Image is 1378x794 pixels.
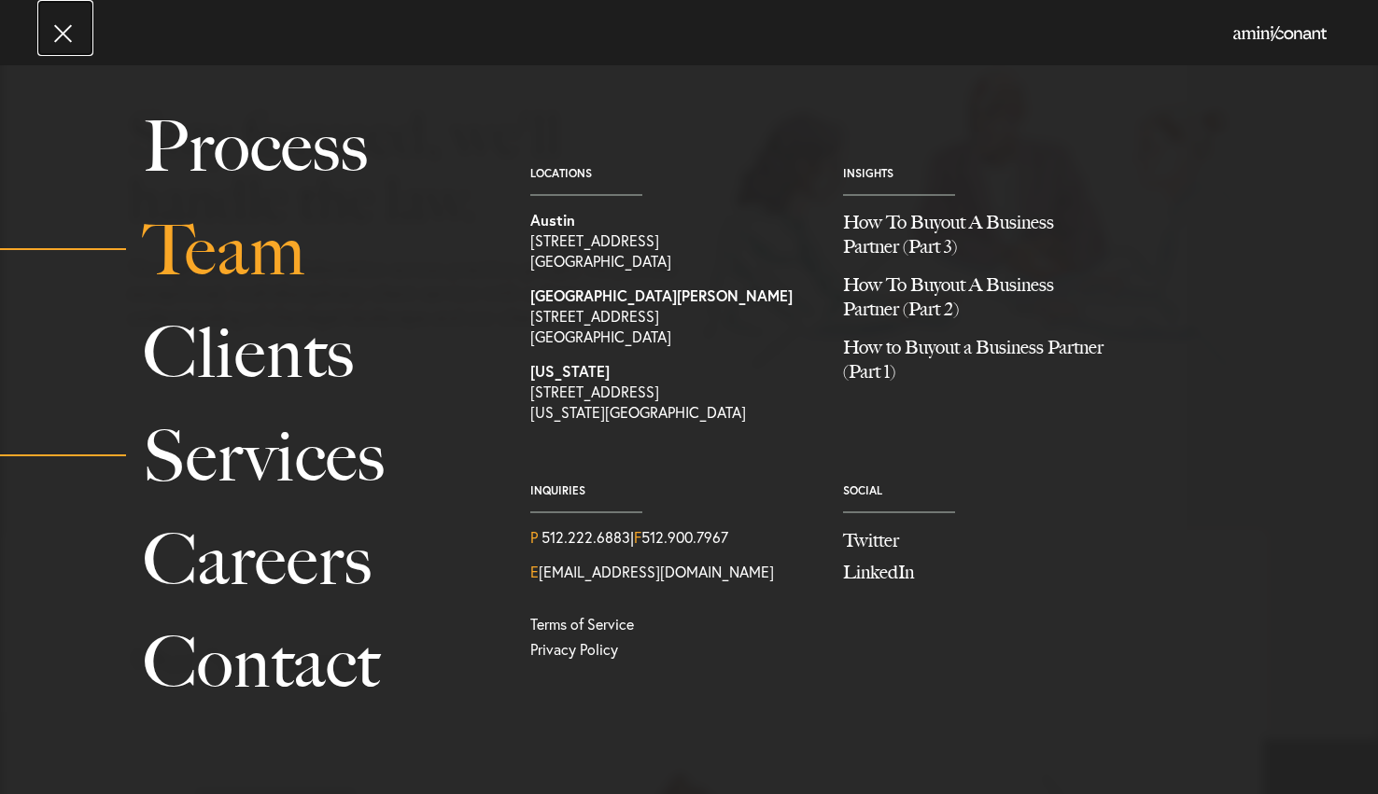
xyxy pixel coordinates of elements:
strong: [GEOGRAPHIC_DATA][PERSON_NAME] [530,286,793,305]
a: Follow us on Twitter [843,527,1128,554]
a: Email Us [530,562,774,582]
span: F [634,527,641,548]
a: Process [143,95,488,199]
a: Clients [143,301,488,405]
a: Call us at 5122226883 [541,527,630,548]
div: | 512.900.7967 [530,527,815,548]
img: Amini & Conant [1233,26,1327,41]
a: Insights [843,166,893,180]
a: How To Buyout A Business Partner (Part 3) [843,210,1128,272]
span: Inquiries [530,484,815,497]
strong: [US_STATE] [530,361,610,381]
a: How To Buyout A Business Partner (Part 2) [843,272,1128,335]
a: Team [143,199,488,302]
a: View on map [530,210,815,272]
strong: Austin [530,210,575,230]
span: P [530,527,538,548]
a: View on map [530,286,815,347]
a: Home [1233,27,1327,42]
a: Join us on LinkedIn [843,559,1128,586]
a: Locations [530,166,592,180]
a: Terms of Service [530,614,634,634]
a: View on map [530,361,815,423]
span: E [530,562,539,582]
a: Contact [143,611,488,715]
a: Privacy Policy [530,639,815,660]
a: Services [143,405,488,508]
span: Social [843,484,1128,497]
a: How to Buyout a Business Partner (Part 1) [843,335,1128,397]
a: Careers [143,508,488,612]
